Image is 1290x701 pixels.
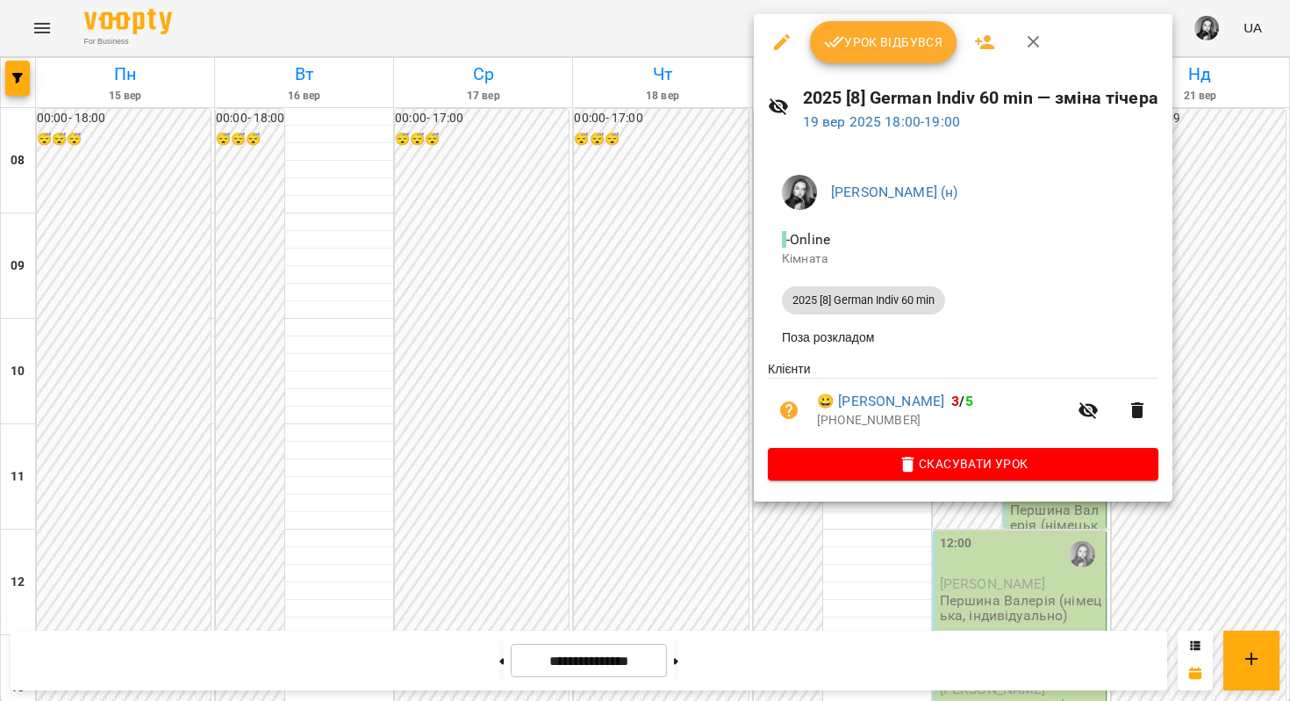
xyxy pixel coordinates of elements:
span: Скасувати Урок [782,453,1144,474]
span: 2025 [8] German Indiv 60 min [782,293,945,308]
p: Кімната [782,250,1144,268]
img: 9e1ebfc99129897ddd1a9bdba1aceea8.jpg [782,175,817,210]
a: 😀 [PERSON_NAME] [817,391,944,412]
ul: Клієнти [768,360,1158,448]
span: 3 [951,393,959,409]
button: Візит ще не сплачено. Додати оплату? [768,389,810,431]
li: Поза розкладом [768,322,1158,353]
a: 19 вер 2025 18:00-19:00 [803,113,960,130]
span: 5 [965,393,973,409]
button: Урок відбувся [810,21,957,63]
span: - Online [782,231,834,248]
span: Урок відбувся [824,32,943,53]
b: / [951,393,972,409]
a: [PERSON_NAME] (н) [831,184,958,200]
button: Скасувати Урок [768,448,1158,480]
h6: 2025 [8] German Indiv 60 min — зміна тічера [803,84,1158,112]
p: [PHONE_NUMBER] [817,412,1067,430]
